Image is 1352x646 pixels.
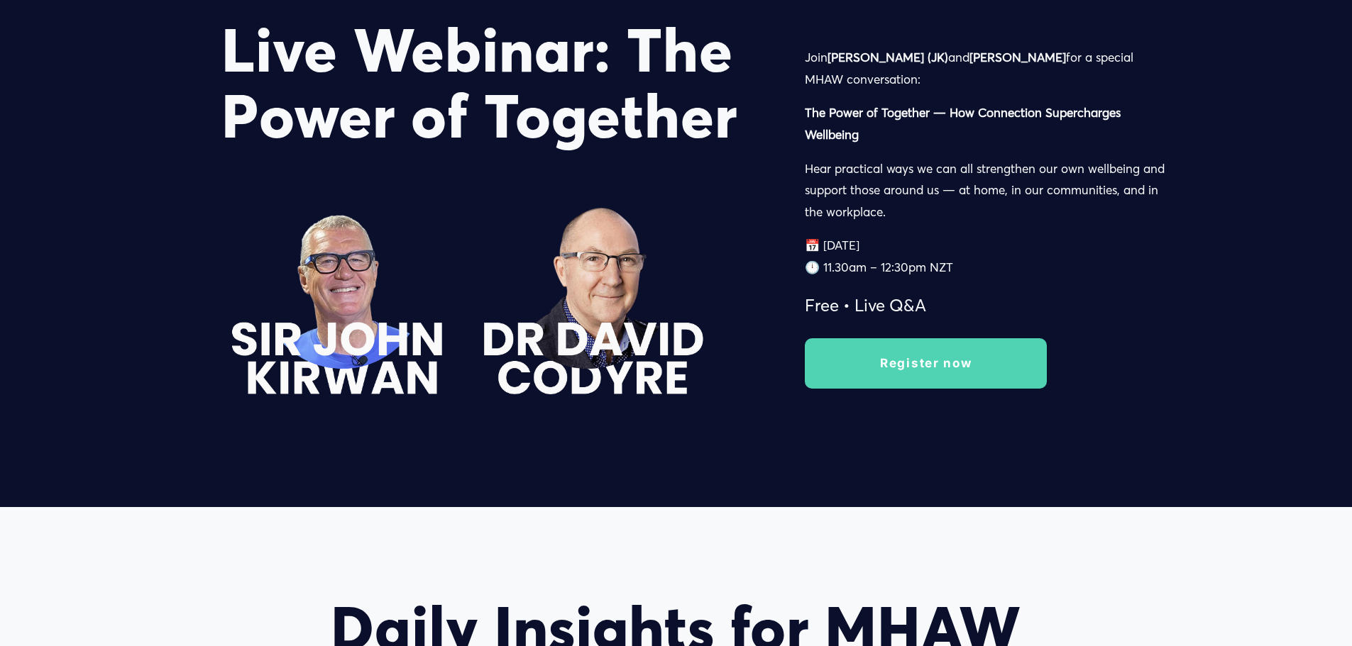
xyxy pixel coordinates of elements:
[221,18,755,150] h1: Live Webinar: The Power of Together
[805,158,1172,223] p: Hear practical ways we can all strengthen our own wellbeing and support those around us — at home...
[805,105,1124,142] strong: The Power of Together — How Connection Supercharges Wellbeing
[969,50,1066,65] strong: [PERSON_NAME]
[805,47,1172,90] p: Join and for a special MHAW conversation:
[805,235,1172,278] p: 📅 [DATE] 🕛 11.30am – 12:30pm NZT
[805,338,1047,389] a: Register now
[805,291,1172,321] p: Free • Live Q&A
[828,50,948,65] strong: [PERSON_NAME] (JK)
